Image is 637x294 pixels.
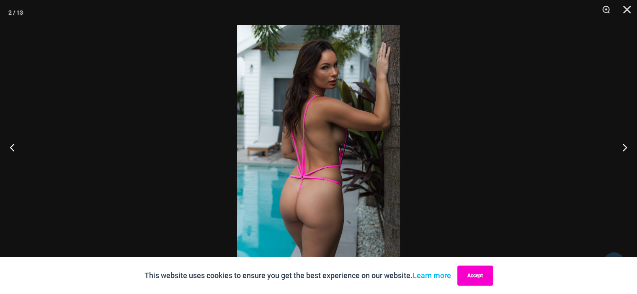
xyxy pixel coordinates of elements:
img: Inferno Mesh Olive Fuchsia 8561 One Piece 03 [237,25,400,269]
button: Next [606,126,637,168]
a: Learn more [413,271,451,280]
div: 2 / 13 [8,6,23,19]
button: Accept [457,266,493,286]
p: This website uses cookies to ensure you get the best experience on our website. [144,269,451,282]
